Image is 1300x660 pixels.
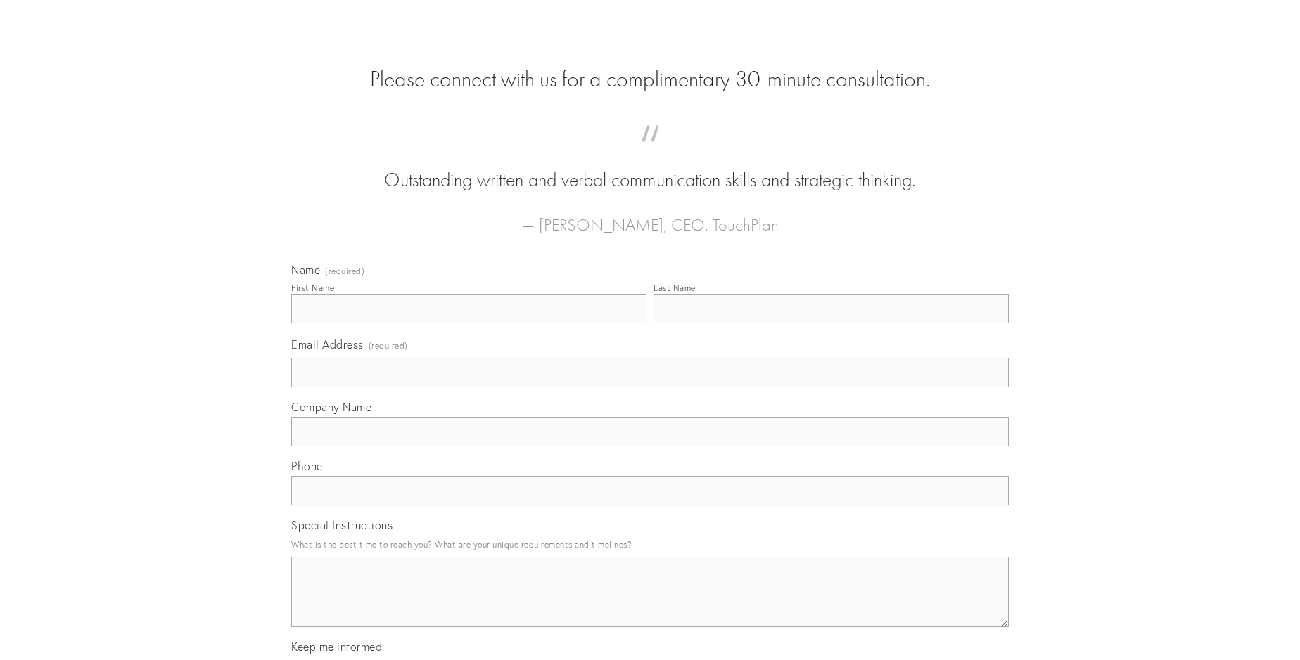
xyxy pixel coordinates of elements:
span: Special Instructions [291,518,393,532]
span: Company Name [291,400,371,414]
span: (required) [369,336,408,355]
blockquote: Outstanding written and verbal communication skills and strategic thinking. [314,139,986,194]
span: Keep me informed [291,640,382,654]
h2: Please connect with us for a complimentary 30-minute consultation. [291,66,1009,93]
figcaption: — [PERSON_NAME], CEO, TouchPlan [314,194,986,239]
span: “ [314,139,986,167]
span: Name [291,263,320,277]
span: Email Address [291,337,364,351]
span: (required) [325,267,364,276]
span: Phone [291,459,323,473]
div: Last Name [654,283,696,293]
p: What is the best time to reach you? What are your unique requirements and timelines? [291,535,1009,554]
div: First Name [291,283,334,293]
